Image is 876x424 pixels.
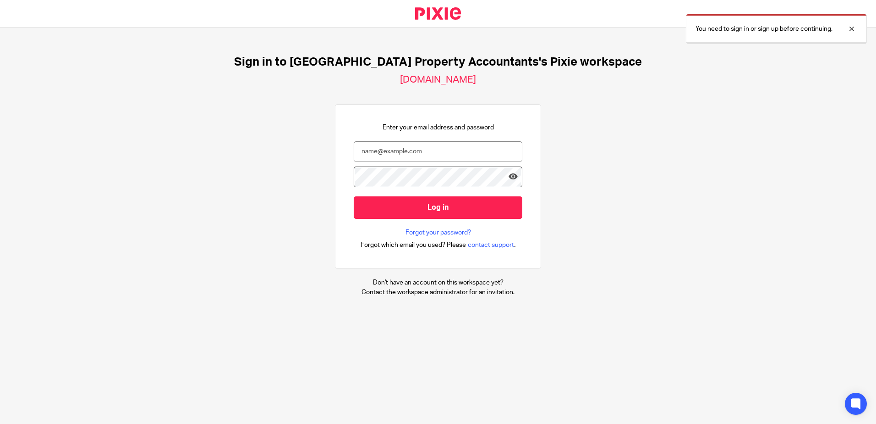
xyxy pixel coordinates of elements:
[405,228,471,237] a: Forgot your password?
[361,278,515,287] p: Don't have an account on this workspace yet?
[400,74,476,86] h2: [DOMAIN_NAME]
[354,141,522,162] input: name@example.com
[383,123,494,132] p: Enter your email address and password
[361,288,515,297] p: Contact the workspace administrator for an invitation.
[361,240,466,250] span: Forgot which email you used? Please
[695,24,832,33] p: You need to sign in or sign up before continuing.
[354,196,522,219] input: Log in
[234,55,642,69] h1: Sign in to [GEOGRAPHIC_DATA] Property Accountants's Pixie workspace
[468,240,514,250] span: contact support
[361,240,516,250] div: .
